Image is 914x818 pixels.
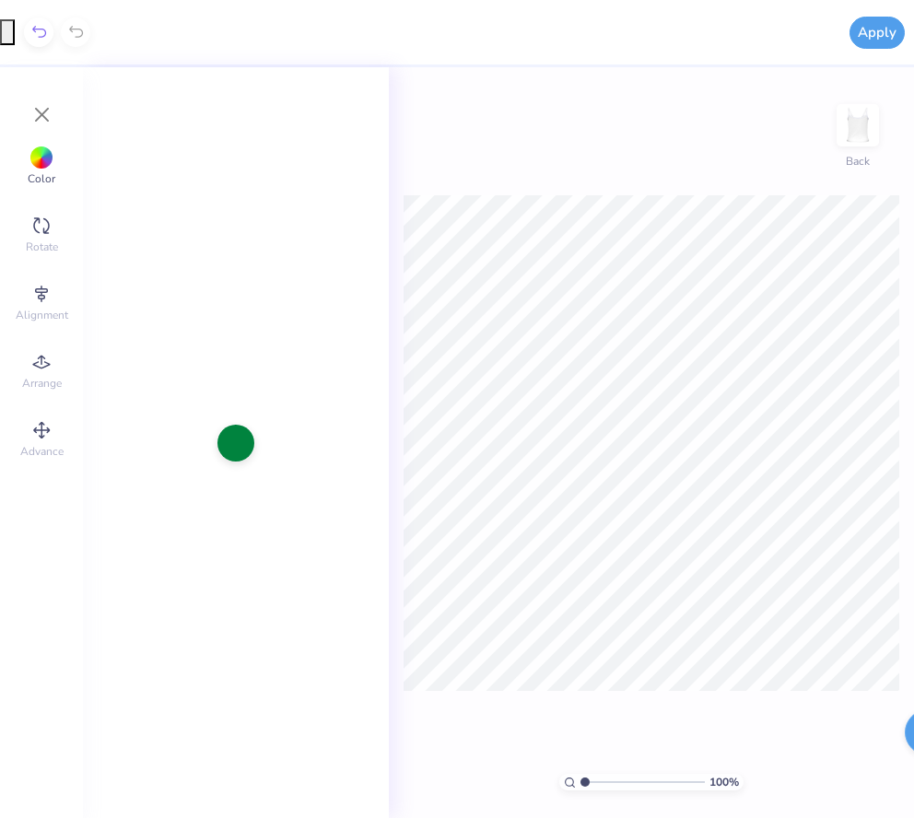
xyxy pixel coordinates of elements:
span: Advance [20,444,64,459]
img: Back [839,107,876,144]
button: Close [31,104,53,125]
span: Color [28,171,55,186]
span: 100 % [709,774,739,790]
span: Alignment [16,308,68,322]
div: Back [846,153,870,169]
span: Rotate [26,240,58,254]
span: Arrange [22,376,62,391]
button: Apply [850,17,905,49]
